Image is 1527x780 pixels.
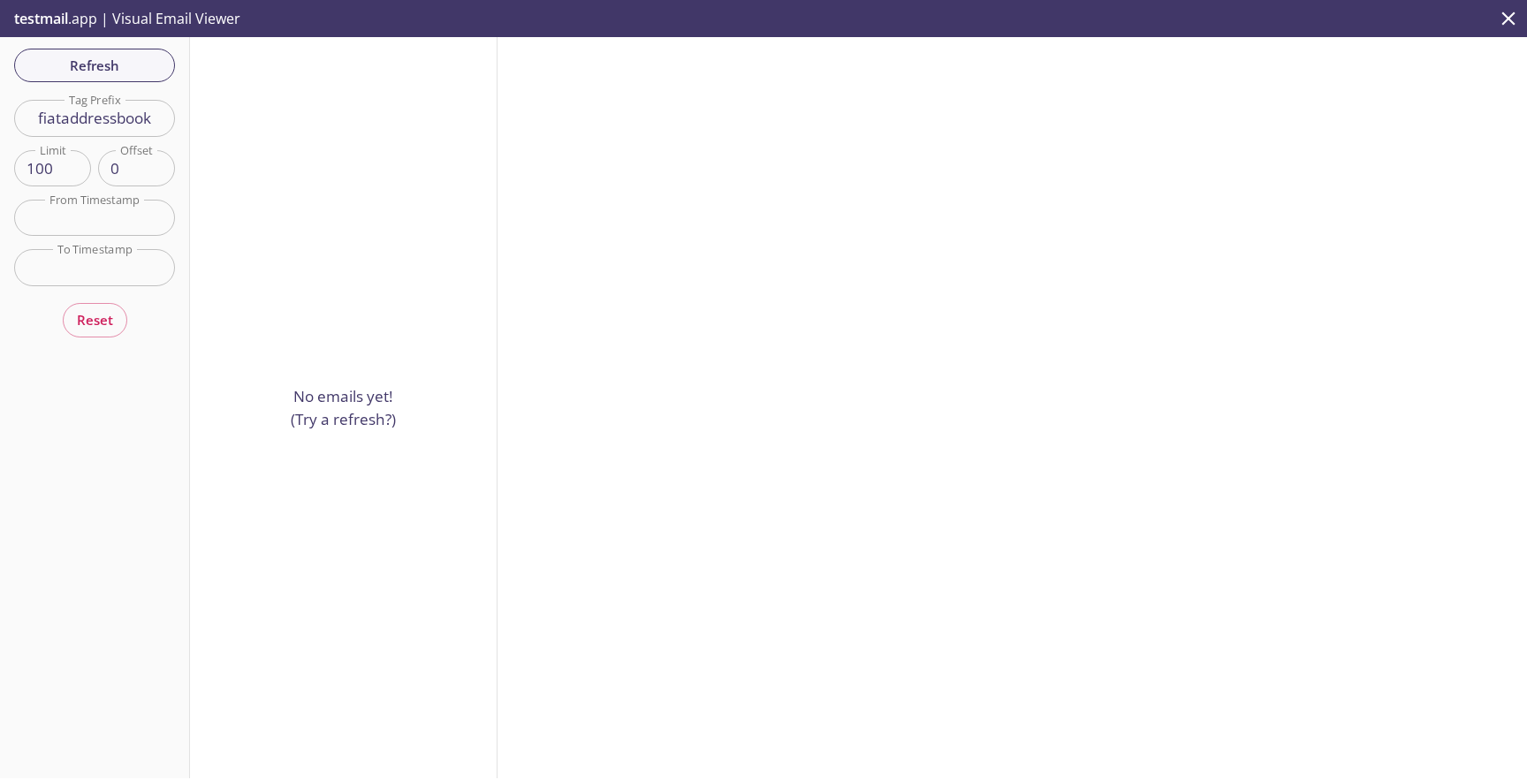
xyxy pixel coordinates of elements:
button: Reset [63,303,127,337]
button: Refresh [14,49,175,82]
p: No emails yet! (Try a refresh?) [291,385,396,430]
span: Reset [77,308,113,331]
span: Refresh [28,54,161,77]
span: testmail [14,9,68,28]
